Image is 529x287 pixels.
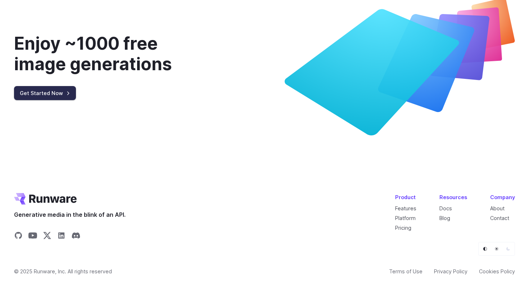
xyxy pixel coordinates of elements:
[478,242,515,256] ul: Theme selector
[43,231,51,242] a: Share on X
[503,244,513,254] button: Dark
[72,231,80,242] a: Share on Discord
[395,205,416,211] a: Features
[480,244,490,254] button: Default
[395,225,411,231] a: Pricing
[14,210,126,220] span: Generative media in the blink of an API.
[490,215,509,221] a: Contact
[434,267,467,275] a: Privacy Policy
[389,267,422,275] a: Terms of Use
[395,193,416,201] div: Product
[439,205,452,211] a: Docs
[439,215,450,221] a: Blog
[490,193,515,201] div: Company
[14,33,210,75] div: Enjoy ~1000 free image generations
[14,231,23,242] a: Share on GitHub
[479,267,515,275] a: Cookies Policy
[492,244,502,254] button: Light
[14,86,76,100] a: Get Started Now
[490,205,505,211] a: About
[28,231,37,242] a: Share on YouTube
[439,193,467,201] div: Resources
[14,193,77,205] a: Go to /
[14,267,112,275] span: © 2025 Runware, Inc. All rights reserved
[57,231,66,242] a: Share on LinkedIn
[395,215,416,221] a: Platform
